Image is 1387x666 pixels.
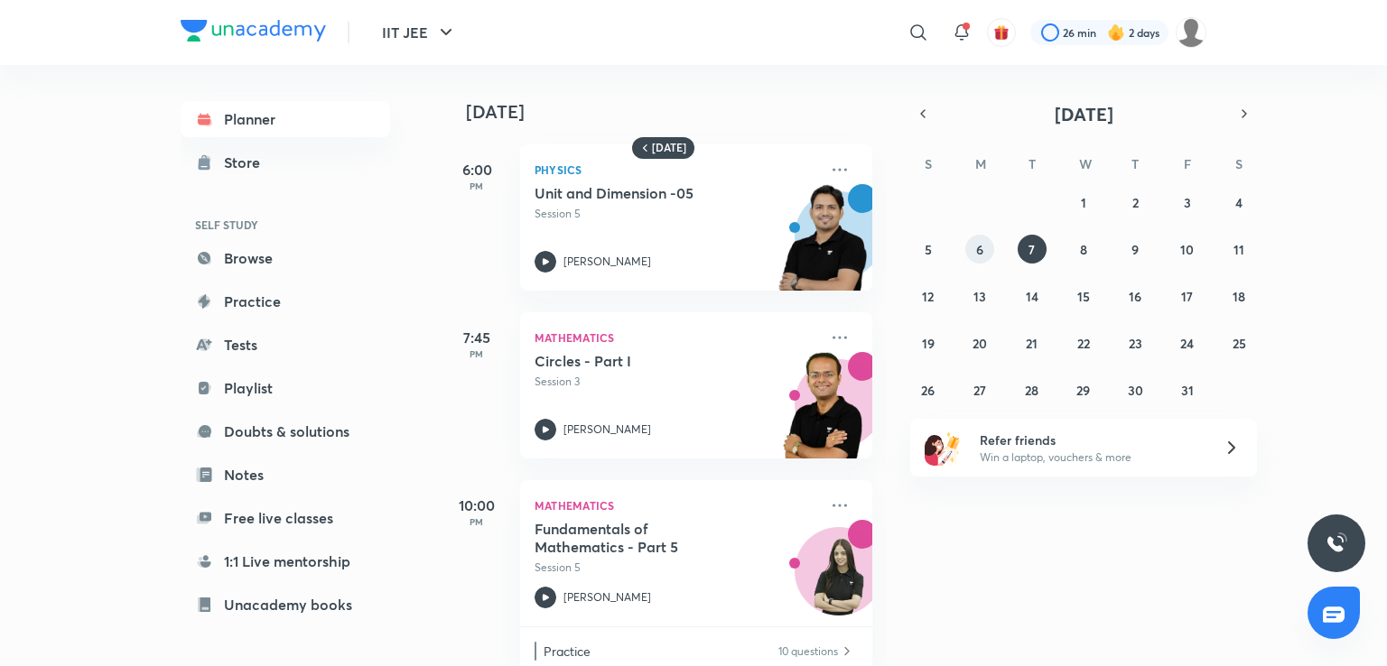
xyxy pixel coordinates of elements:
img: Company Logo [181,20,326,42]
abbr: October 29, 2025 [1076,382,1090,399]
button: October 17, 2025 [1173,282,1202,310]
h5: Circles - Part I [535,352,759,370]
a: Free live classes [181,500,390,536]
button: October 6, 2025 [965,235,994,264]
button: IIT JEE [371,14,468,51]
abbr: October 13, 2025 [973,288,986,305]
abbr: October 23, 2025 [1129,335,1142,352]
abbr: October 12, 2025 [922,288,934,305]
p: Win a laptop, vouchers & more [980,449,1202,466]
abbr: October 15, 2025 [1077,288,1090,305]
img: avatar [993,24,1010,41]
abbr: October 3, 2025 [1184,194,1191,211]
abbr: October 5, 2025 [925,241,932,258]
h5: Unit and Dimension -05 [535,184,759,202]
h5: 6:00 [441,159,513,180]
button: October 29, 2025 [1069,375,1098,404]
div: Store [224,152,271,173]
p: [PERSON_NAME] [563,421,651,438]
h6: [DATE] [652,141,686,155]
button: October 10, 2025 [1173,235,1202,264]
button: October 3, 2025 [1173,188,1202,217]
abbr: October 2, 2025 [1132,194,1139,211]
button: October 21, 2025 [1018,328,1047,357]
p: Practice [544,642,777,661]
p: [PERSON_NAME] [563,589,651,606]
button: October 8, 2025 [1069,235,1098,264]
img: referral [925,430,961,466]
h6: Refer friends [980,430,1202,449]
a: Practice [181,283,390,319]
button: October 28, 2025 [1018,375,1047,404]
button: October 24, 2025 [1173,328,1202,357]
p: Mathematics [535,495,818,516]
abbr: Tuesday [1029,155,1036,172]
abbr: October 26, 2025 [921,382,935,399]
img: unacademy [773,352,872,476]
h5: 10:00 [441,495,513,516]
abbr: October 30, 2025 [1128,382,1143,399]
button: October 4, 2025 [1224,188,1253,217]
abbr: October 20, 2025 [973,335,987,352]
abbr: Sunday [925,155,932,172]
abbr: October 19, 2025 [922,335,935,352]
p: Session 5 [535,560,818,576]
button: October 7, 2025 [1018,235,1047,264]
button: October 11, 2025 [1224,235,1253,264]
button: October 18, 2025 [1224,282,1253,310]
button: October 25, 2025 [1224,328,1253,357]
abbr: Monday [975,155,986,172]
img: ttu [1326,532,1347,554]
button: October 26, 2025 [914,375,943,404]
button: October 12, 2025 [914,282,943,310]
a: Company Logo [181,20,326,46]
button: [DATE] [936,101,1232,126]
abbr: October 9, 2025 [1131,241,1139,258]
img: Avatar [796,537,882,624]
button: October 23, 2025 [1121,328,1150,357]
p: PM [441,348,513,359]
a: Tests [181,327,390,363]
p: Physics [535,159,818,180]
abbr: October 16, 2025 [1129,288,1141,305]
button: avatar [987,18,1016,47]
abbr: October 25, 2025 [1233,335,1246,352]
h6: SELF STUDY [181,209,390,240]
button: October 16, 2025 [1121,282,1150,310]
button: October 9, 2025 [1121,235,1150,264]
a: Browse [181,240,390,276]
a: Planner [181,101,390,137]
button: October 19, 2025 [914,328,943,357]
h4: [DATE] [466,101,890,123]
p: 10 questions [778,642,838,661]
button: October 2, 2025 [1121,188,1150,217]
abbr: October 22, 2025 [1077,335,1090,352]
abbr: October 7, 2025 [1029,241,1035,258]
abbr: October 1, 2025 [1081,194,1086,211]
abbr: October 11, 2025 [1233,241,1244,258]
button: October 1, 2025 [1069,188,1098,217]
h5: 7:45 [441,327,513,348]
button: October 30, 2025 [1121,375,1150,404]
img: streak [1107,23,1125,42]
abbr: October 27, 2025 [973,382,986,399]
abbr: October 6, 2025 [976,241,983,258]
abbr: October 21, 2025 [1026,335,1038,352]
a: Notes [181,457,390,493]
abbr: October 17, 2025 [1181,288,1193,305]
p: PM [441,180,513,191]
a: Playlist [181,370,390,406]
abbr: October 10, 2025 [1180,241,1194,258]
a: Doubts & solutions [181,413,390,449]
abbr: October 28, 2025 [1025,382,1038,399]
p: PM [441,516,513,527]
button: October 14, 2025 [1018,282,1047,310]
abbr: Friday [1184,155,1191,172]
button: October 5, 2025 [914,235,943,264]
button: October 15, 2025 [1069,282,1098,310]
p: Mathematics [535,327,818,348]
abbr: Wednesday [1079,155,1092,172]
abbr: October 31, 2025 [1181,382,1194,399]
p: [PERSON_NAME] [563,254,651,270]
abbr: Thursday [1131,155,1139,172]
